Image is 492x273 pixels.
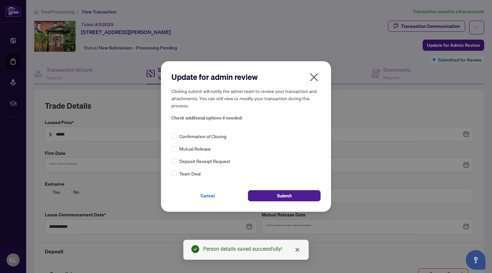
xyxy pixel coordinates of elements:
[171,87,321,109] h5: Clicking submit will notify the admin team to review your transaction and attachments. You can st...
[309,72,319,82] span: close
[179,133,226,140] span: Confirmation of Closing
[295,247,300,252] span: close
[248,190,321,201] button: Submit
[277,191,292,201] span: Submit
[179,170,201,177] span: Team Deal
[171,72,321,82] h2: Update for admin review
[203,245,301,253] div: Person details saved successfully!
[171,190,244,201] button: Cancel
[179,145,211,152] span: Mutual Release
[171,114,321,122] span: Check additional options if needed:
[201,191,215,201] span: Cancel
[179,157,230,165] span: Deposit Receipt Request
[466,250,485,270] button: Open asap
[294,246,301,253] a: Close
[191,245,199,253] span: check-circle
